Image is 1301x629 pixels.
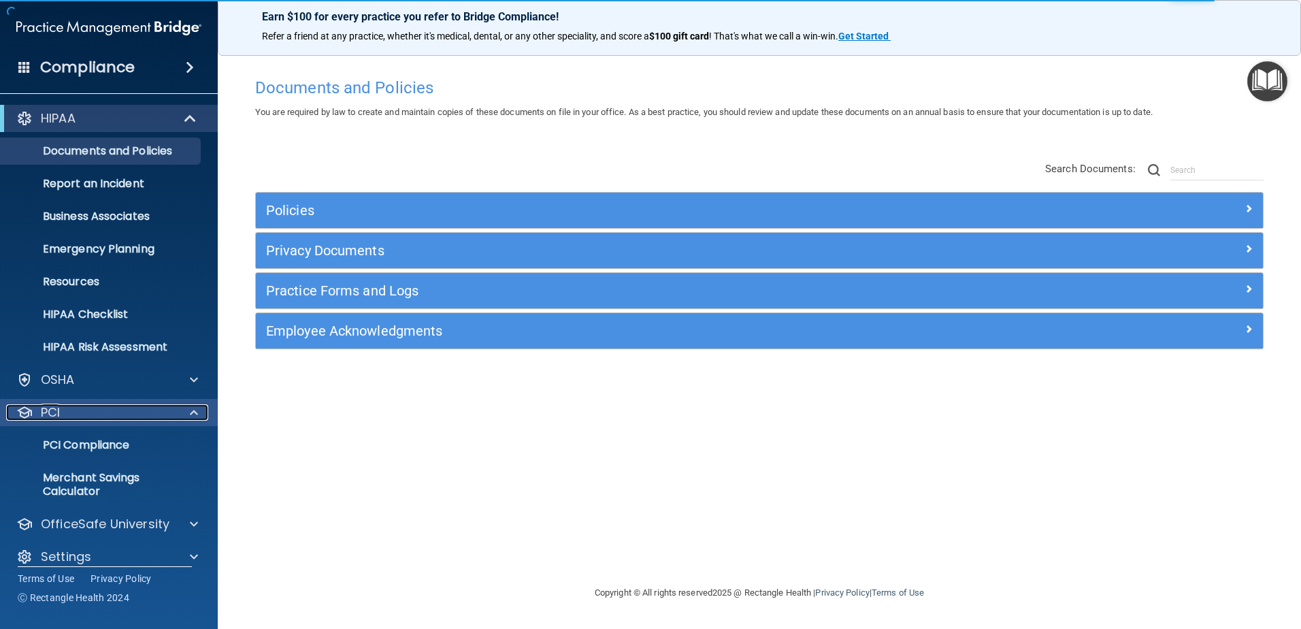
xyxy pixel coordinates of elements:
p: PCI Compliance [9,438,195,452]
p: Emergency Planning [9,242,195,256]
p: Settings [41,549,91,565]
a: OfficeSafe University [16,516,198,532]
h5: Policies [266,203,1001,218]
p: HIPAA [41,110,76,127]
h5: Privacy Documents [266,243,1001,258]
a: Policies [266,199,1253,221]
p: HIPAA Risk Assessment [9,340,195,354]
p: Merchant Savings Calculator [9,471,195,498]
p: Report an Incident [9,177,195,191]
span: Search Documents: [1045,163,1136,175]
span: ! That's what we call a win-win. [709,31,838,42]
a: Terms of Use [18,572,74,585]
a: HIPAA [16,110,197,127]
p: Business Associates [9,210,195,223]
h5: Employee Acknowledgments [266,323,1001,338]
h5: Practice Forms and Logs [266,283,1001,298]
h4: Compliance [40,58,135,77]
a: Privacy Documents [266,240,1253,261]
span: Ⓒ Rectangle Health 2024 [18,591,129,604]
p: HIPAA Checklist [9,308,195,321]
a: PCI [16,404,198,421]
a: Get Started [838,31,891,42]
strong: Get Started [838,31,889,42]
a: OSHA [16,372,198,388]
strong: $100 gift card [649,31,709,42]
button: Open Resource Center [1247,61,1287,101]
a: Terms of Use [872,587,924,598]
p: OfficeSafe University [41,516,169,532]
p: Resources [9,275,195,289]
a: Privacy Policy [90,572,152,585]
span: You are required by law to create and maintain copies of these documents on file in your office. ... [255,107,1153,117]
input: Search [1170,160,1264,180]
span: Refer a friend at any practice, whether it's medical, dental, or any other speciality, and score a [262,31,649,42]
img: ic-search.3b580494.png [1148,164,1160,176]
a: Privacy Policy [815,587,869,598]
p: OSHA [41,372,75,388]
div: Copyright © All rights reserved 2025 @ Rectangle Health | | [511,571,1008,615]
a: Practice Forms and Logs [266,280,1253,302]
p: Documents and Policies [9,144,195,158]
img: PMB logo [16,14,201,42]
a: Settings [16,549,198,565]
a: Employee Acknowledgments [266,320,1253,342]
p: PCI [41,404,60,421]
h4: Documents and Policies [255,79,1264,97]
p: Earn $100 for every practice you refer to Bridge Compliance! [262,10,1257,23]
